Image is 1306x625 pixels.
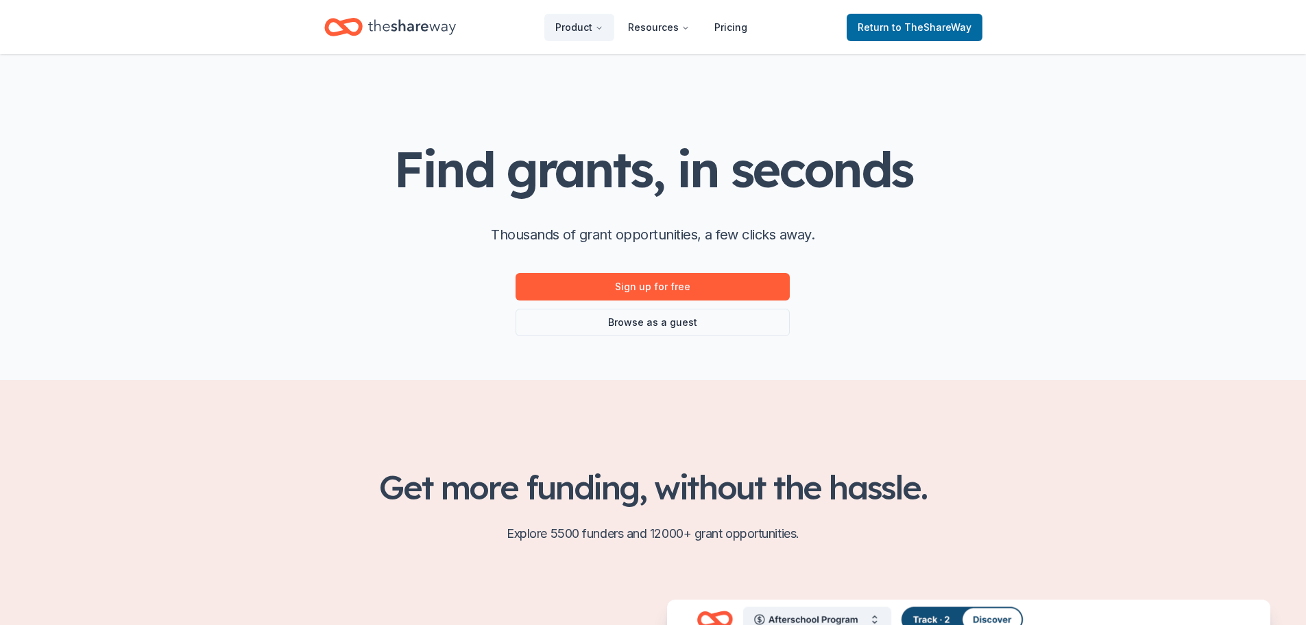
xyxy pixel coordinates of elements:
[324,11,456,43] a: Home
[617,14,701,41] button: Resources
[703,14,758,41] a: Pricing
[847,14,982,41] a: Returnto TheShareWay
[516,273,790,300] a: Sign up for free
[516,309,790,336] a: Browse as a guest
[544,14,614,41] button: Product
[544,11,758,43] nav: Main
[892,21,971,33] span: to TheShareWay
[491,224,814,246] p: Thousands of grant opportunities, a few clicks away.
[324,523,982,545] p: Explore 5500 funders and 12000+ grant opportunities.
[858,19,971,36] span: Return
[324,468,982,506] h2: Get more funding, without the hassle.
[394,142,912,196] h1: Find grants, in seconds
